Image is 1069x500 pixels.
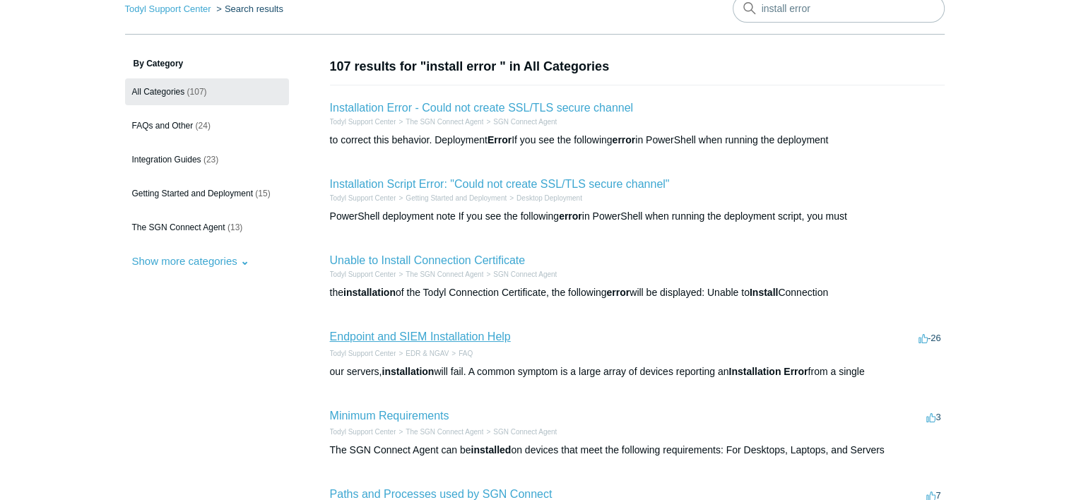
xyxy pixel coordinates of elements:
span: (107) [187,87,207,97]
a: Getting Started and Deployment (15) [125,180,289,207]
a: Installation Script Error: "Could not create SSL/TLS secure channel" [330,178,670,190]
span: (13) [228,222,242,232]
li: EDR & NGAV [396,348,449,359]
li: The SGN Connect Agent [396,117,483,127]
em: installation [343,287,396,298]
a: The SGN Connect Agent [406,270,483,278]
a: Getting Started and Deployment [406,194,507,202]
li: Todyl Support Center [330,269,396,280]
a: Todyl Support Center [330,194,396,202]
em: Installation Error [728,366,808,377]
span: 3 [926,412,940,422]
a: Minimum Requirements [330,410,449,422]
li: Desktop Deployment [507,193,582,203]
li: Todyl Support Center [330,193,396,203]
div: The SGN Connect Agent can be on devices that meet the following requirements: For Desktops, Lapto... [330,443,945,458]
a: Todyl Support Center [330,428,396,436]
li: FAQ [449,348,473,359]
a: Installation Error - Could not create SSL/TLS secure channel [330,102,634,114]
span: All Categories [132,87,185,97]
div: the of the Todyl Connection Certificate, the following will be displayed: Unable to Connection [330,285,945,300]
a: The SGN Connect Agent (13) [125,214,289,241]
div: our servers, will fail. A common symptom is a large array of devices reporting an from a single [330,364,945,379]
li: SGN Connect Agent [483,117,557,127]
em: error [613,134,636,145]
a: Unable to Install Connection Certificate [330,254,526,266]
div: PowerShell deployment note If you see the following in PowerShell when running the deployment scr... [330,209,945,224]
em: error [559,210,582,222]
li: SGN Connect Agent [483,269,557,280]
a: EDR & NGAV [406,350,449,357]
em: Install [750,287,778,298]
h1: 107 results for "install error " in All Categories [330,57,945,76]
span: Integration Guides [132,155,201,165]
em: installation [382,366,434,377]
button: Show more categories [125,248,256,274]
li: Todyl Support Center [330,348,396,359]
em: installed [471,444,512,456]
a: Paths and Processes used by SGN Connect [330,488,553,500]
span: Getting Started and Deployment [132,189,253,198]
a: SGN Connect Agent [493,118,557,126]
li: Getting Started and Deployment [396,193,507,203]
li: Search results [213,4,283,14]
a: Todyl Support Center [330,270,396,278]
li: SGN Connect Agent [483,427,557,437]
a: SGN Connect Agent [493,428,557,436]
li: Todyl Support Center [330,117,396,127]
span: (15) [255,189,270,198]
a: SGN Connect Agent [493,270,557,278]
span: (24) [196,121,211,131]
a: Integration Guides (23) [125,146,289,173]
a: FAQ [459,350,473,357]
a: FAQs and Other (24) [125,112,289,139]
span: (23) [203,155,218,165]
h3: By Category [125,57,289,70]
a: All Categories (107) [125,78,289,105]
a: The SGN Connect Agent [406,118,483,126]
li: The SGN Connect Agent [396,427,483,437]
span: -26 [919,333,941,343]
a: The SGN Connect Agent [406,428,483,436]
div: to correct this behavior. Deployment If you see the following in PowerShell when running the depl... [330,133,945,148]
a: Todyl Support Center [330,118,396,126]
em: error [606,287,630,298]
li: Todyl Support Center [330,427,396,437]
a: Endpoint and SIEM Installation Help [330,331,511,343]
li: Todyl Support Center [125,4,214,14]
span: The SGN Connect Agent [132,222,225,232]
li: The SGN Connect Agent [396,269,483,280]
a: Todyl Support Center [125,4,211,14]
a: Desktop Deployment [516,194,582,202]
em: Error [488,134,512,145]
a: Todyl Support Center [330,350,396,357]
span: FAQs and Other [132,121,194,131]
